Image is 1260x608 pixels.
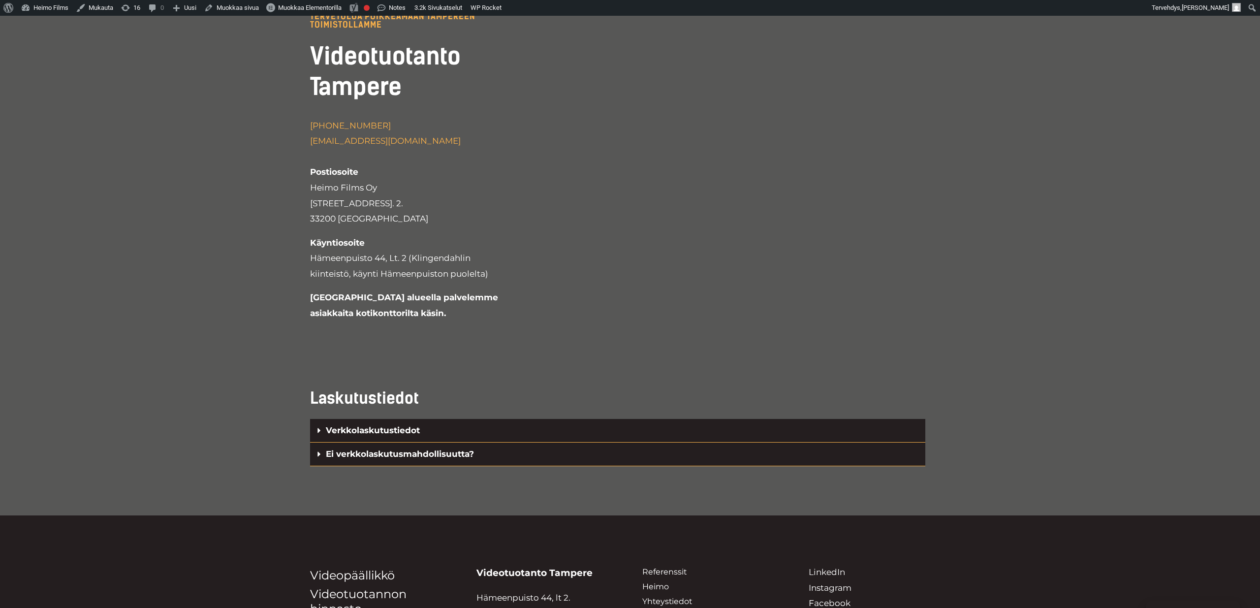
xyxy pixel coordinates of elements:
[310,167,358,177] strong: Postiosoite
[310,121,391,130] a: [PHONE_NUMBER]
[642,567,687,576] a: Referenssit
[310,214,428,224] span: 33200 [GEOGRAPHIC_DATA]
[310,235,499,282] p: Hämeenpuisto 44, Lt. 2 (Klingendahlin kiinteistö, käynti Hämeenpuiston puolelta)
[278,4,342,11] span: Muokkaa Elementorilla
[310,568,395,582] a: Videopäällikkö
[326,449,474,459] a: Ei verkkolaskutusmahdollisuutta?
[310,292,498,318] strong: [GEOGRAPHIC_DATA] alueella palvelemme asiakkaita kotikonttorilta käsin.
[809,583,851,593] a: Instagram
[326,425,420,435] a: Verkkolaskutustiedot
[509,12,950,234] iframe: Heimo FIlms Oy
[642,582,669,591] a: Heimo
[310,238,365,248] strong: Käyntiosoite
[310,419,925,443] div: Verkkolaskutustiedot
[364,5,370,11] div: Focus keyphrase not set
[809,598,850,608] a: Facebook
[310,198,403,208] span: [STREET_ADDRESS]. 2.
[310,443,925,466] div: Ei verkkolaskutusmahdollisuutta?
[310,387,925,410] h3: Laskutustiedot
[310,12,499,29] p: Tervetuloa poikkeamaan TAMPEREEN TOIMISTOLLAMME
[310,167,377,192] span: Heimo Films Oy
[310,41,499,102] h2: Videotuotanto Tampere
[310,136,461,146] a: [EMAIL_ADDRESS][DOMAIN_NAME]
[476,567,593,578] strong: Videotuotanto Tampere
[809,567,845,577] a: LinkedIn
[642,597,692,606] a: Yhteystiedot
[1182,4,1229,11] span: [PERSON_NAME]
